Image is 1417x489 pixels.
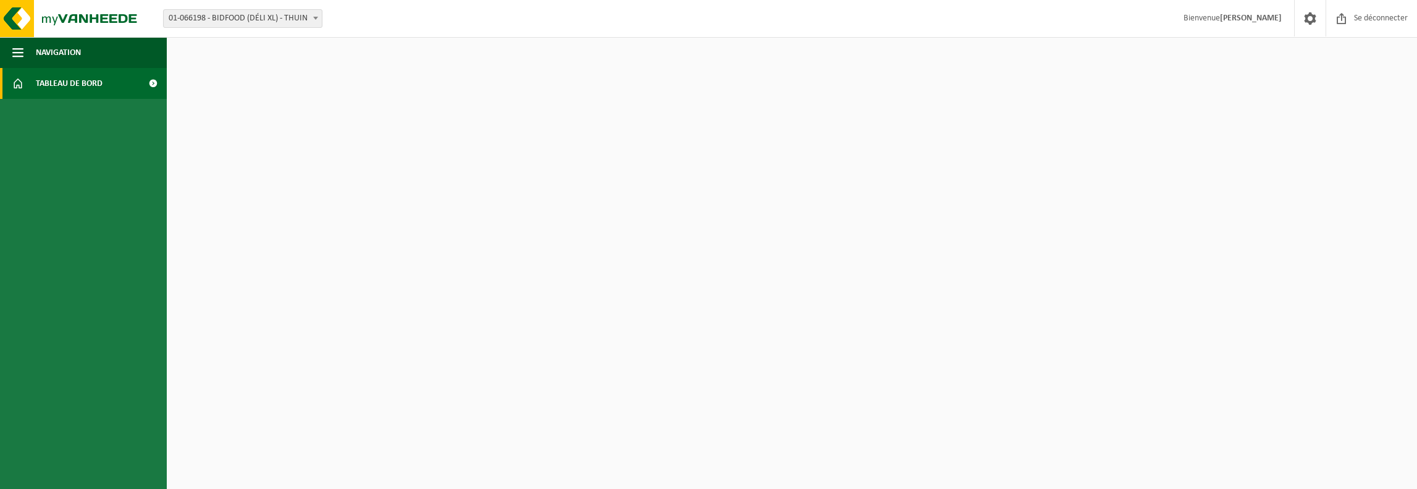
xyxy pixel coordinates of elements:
span: 01-066198 - BIDFOOD (DÉLI XL) - THUIN [163,9,322,28]
font: Se déconnecter [1354,14,1408,23]
span: 01-066198 - BIDFOOD (DÉLI XL) - THUIN [164,10,322,27]
font: [PERSON_NAME] [1220,14,1282,23]
font: Bienvenue [1184,14,1220,23]
font: Navigation [36,48,81,57]
font: 01-066198 - BIDFOOD (DÉLI XL) - THUIN [169,14,308,23]
font: Tableau de bord [36,79,103,88]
